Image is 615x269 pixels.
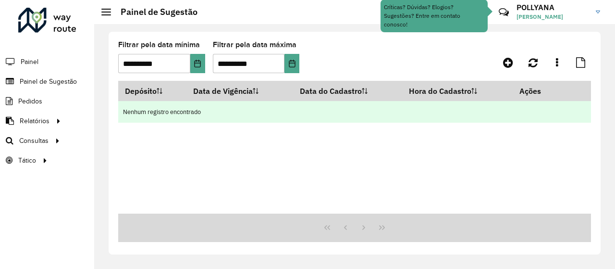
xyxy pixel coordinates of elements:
[284,54,299,73] button: Choose Date
[293,81,403,101] th: Data do Cadastro
[118,81,187,101] th: Depósito
[403,81,513,101] th: Hora do Cadastro
[517,13,589,21] span: [PERSON_NAME]
[20,77,77,87] span: Painel de Sugestão
[18,155,36,166] span: Tático
[111,7,197,17] h2: Painel de Sugestão
[19,136,49,146] span: Consultas
[21,57,38,67] span: Painel
[18,96,42,106] span: Pedidos
[187,81,293,101] th: Data de Vigência
[118,39,200,51] label: Filtrar pela data mínima
[493,2,514,23] a: Contato Rápido
[213,39,296,51] label: Filtrar pela data máxima
[190,54,205,73] button: Choose Date
[118,101,591,123] td: Nenhum registro encontrado
[20,116,49,126] span: Relatórios
[517,3,589,12] h3: POLLYANA
[513,81,570,101] th: Ações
